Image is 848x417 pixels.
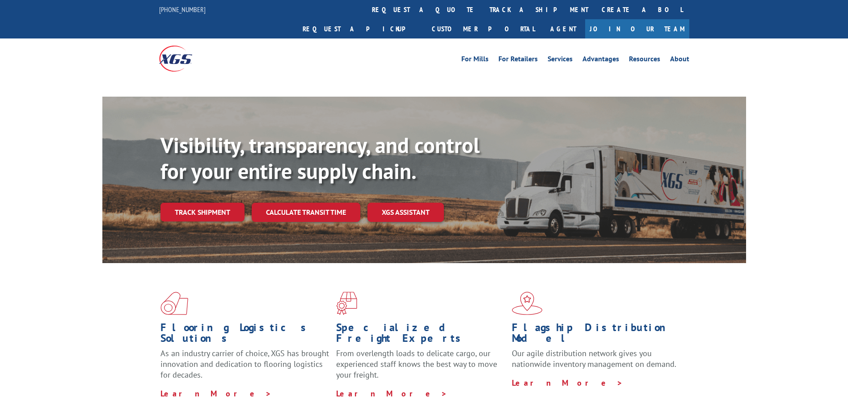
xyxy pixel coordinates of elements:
[585,19,689,38] a: Join Our Team
[336,388,447,399] a: Learn More >
[512,292,543,315] img: xgs-icon-flagship-distribution-model-red
[160,131,480,185] b: Visibility, transparency, and control for your entire supply chain.
[160,322,329,348] h1: Flooring Logistics Solutions
[461,55,489,65] a: For Mills
[670,55,689,65] a: About
[160,388,272,399] a: Learn More >
[160,348,329,380] span: As an industry carrier of choice, XGS has brought innovation and dedication to flooring logistics...
[512,378,623,388] a: Learn More >
[252,203,360,222] a: Calculate transit time
[425,19,541,38] a: Customer Portal
[160,203,245,221] a: Track shipment
[336,348,505,388] p: From overlength loads to delicate cargo, our experienced staff knows the best way to move your fr...
[498,55,538,65] a: For Retailers
[512,348,676,369] span: Our agile distribution network gives you nationwide inventory management on demand.
[629,55,660,65] a: Resources
[159,5,206,14] a: [PHONE_NUMBER]
[548,55,573,65] a: Services
[541,19,585,38] a: Agent
[512,322,681,348] h1: Flagship Distribution Model
[296,19,425,38] a: Request a pickup
[160,292,188,315] img: xgs-icon-total-supply-chain-intelligence-red
[336,322,505,348] h1: Specialized Freight Experts
[367,203,444,222] a: XGS ASSISTANT
[336,292,357,315] img: xgs-icon-focused-on-flooring-red
[582,55,619,65] a: Advantages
